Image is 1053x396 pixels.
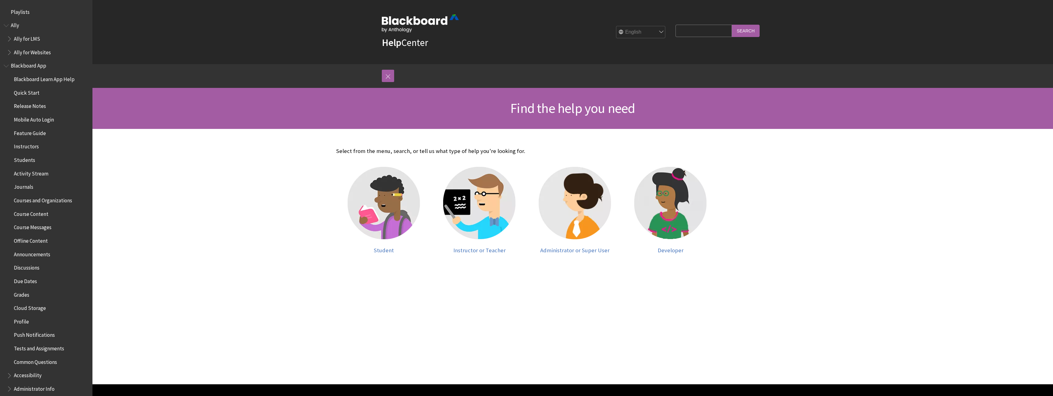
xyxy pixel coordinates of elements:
span: Push Notifications [14,330,55,338]
a: Student Student [342,167,426,254]
span: Instructors [14,142,39,150]
span: Students [14,155,35,163]
span: Tests and Assignments [14,343,64,352]
span: Accessibility [14,370,42,379]
input: Search [732,25,760,37]
span: Offline Content [14,236,48,244]
strong: Help [382,36,401,49]
span: Ally [11,20,19,29]
span: Instructor or Teacher [453,247,506,254]
img: Administrator [539,167,611,239]
span: Student [374,247,394,254]
span: Find the help you need [510,100,635,117]
a: Instructor Instructor or Teacher [438,167,521,254]
img: Blackboard by Anthology [382,14,459,32]
span: Ally for LMS [14,34,40,42]
span: Feature Guide [14,128,46,136]
span: Administrator or Super User [540,247,610,254]
span: Playlists [11,7,30,15]
span: Blackboard App [11,61,46,69]
span: Administrator Info [14,384,55,392]
span: Common Questions [14,357,57,365]
select: Site Language Selector [616,26,666,39]
img: Instructor [443,167,516,239]
a: Developer [629,167,712,254]
a: HelpCenter [382,36,428,49]
span: Journals [14,182,33,190]
span: Due Dates [14,276,37,284]
p: Select from the menu, search, or tell us what type of help you're looking for. [336,147,718,155]
span: Profile [14,316,29,325]
span: Blackboard Learn App Help [14,74,75,82]
span: Mobile Auto Login [14,114,54,123]
span: Course Messages [14,222,51,231]
span: Discussions [14,262,39,271]
a: Administrator Administrator or Super User [533,167,617,254]
span: Activity Stream [14,168,48,177]
img: Student [348,167,420,239]
nav: Book outline for Anthology Ally Help [4,20,89,58]
span: Courses and Organizations [14,195,72,204]
span: Ally for Websites [14,47,51,56]
span: Course Content [14,209,48,217]
span: Grades [14,290,29,298]
span: Quick Start [14,88,39,96]
nav: Book outline for Blackboard App Help [4,61,89,394]
span: Announcements [14,249,50,258]
nav: Book outline for Playlists [4,7,89,17]
span: Cloud Storage [14,303,46,311]
span: Developer [658,247,684,254]
span: Release Notes [14,101,46,109]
